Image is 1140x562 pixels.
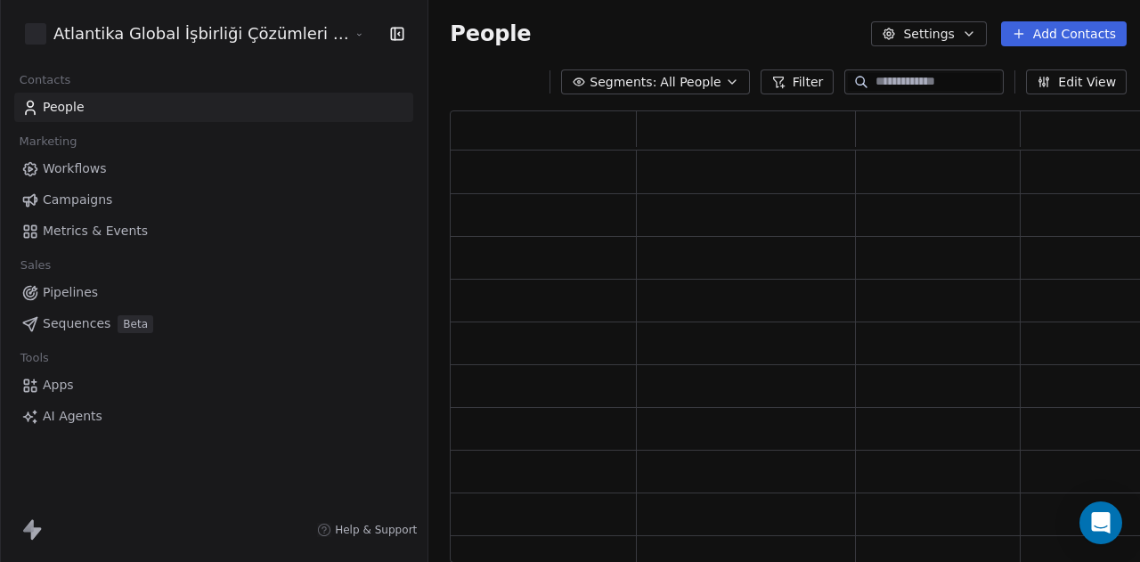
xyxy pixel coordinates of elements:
button: Atlantika Global İşbirliği Çözümleri [PERSON_NAME]. Sanayi ve Tic. A.Ş [21,19,340,49]
button: Add Contacts [1001,21,1127,46]
a: Workflows [14,154,413,183]
span: Sequences [43,314,110,333]
span: Beta [118,315,153,333]
a: Apps [14,371,413,400]
span: Tools [12,345,56,371]
div: Open Intercom Messenger [1079,501,1122,544]
span: Apps [43,376,74,395]
span: Campaigns [43,191,112,209]
span: Sales [12,252,59,279]
span: People [43,98,85,117]
a: Pipelines [14,278,413,307]
a: SequencesBeta [14,309,413,338]
span: Marketing [12,128,85,155]
span: Metrics & Events [43,222,148,240]
a: Help & Support [317,523,417,537]
span: Help & Support [335,523,417,537]
span: Contacts [12,67,78,94]
button: Settings [871,21,986,46]
span: Atlantika Global İşbirliği Çözümleri [PERSON_NAME]. Sanayi ve Tic. A.Ş [53,22,350,45]
span: Workflows [43,159,107,178]
a: Metrics & Events [14,216,413,246]
span: Pipelines [43,283,98,302]
span: People [450,20,531,47]
span: AI Agents [43,407,102,426]
a: People [14,93,413,122]
span: All People [660,73,721,92]
span: Segments: [590,73,656,92]
button: Filter [761,69,835,94]
button: Edit View [1026,69,1127,94]
a: Campaigns [14,185,413,215]
a: AI Agents [14,402,413,431]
